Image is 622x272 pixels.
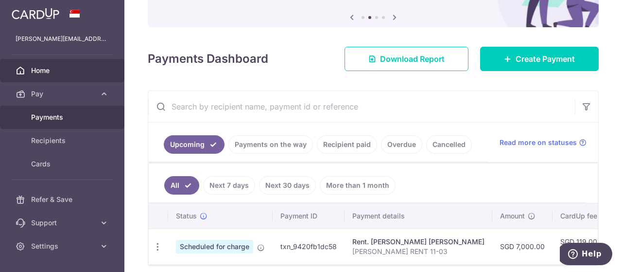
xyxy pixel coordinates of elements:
[164,135,225,154] a: Upcoming
[12,8,59,19] img: CardUp
[148,91,575,122] input: Search by recipient name, payment id or reference
[31,112,95,122] span: Payments
[203,176,255,195] a: Next 7 days
[31,241,95,251] span: Settings
[480,47,599,71] a: Create Payment
[320,176,396,195] a: More than 1 month
[500,138,577,147] span: Read more on statuses
[148,50,268,68] h4: Payments Dashboard
[317,135,377,154] a: Recipient paid
[31,89,95,99] span: Pay
[516,53,575,65] span: Create Payment
[259,176,316,195] a: Next 30 days
[352,237,484,247] div: Rent. [PERSON_NAME] [PERSON_NAME]
[426,135,472,154] a: Cancelled
[492,229,553,264] td: SGD 7,000.00
[352,247,484,256] p: [PERSON_NAME] RENT 11-03
[500,138,587,147] a: Read more on statuses
[176,240,253,254] span: Scheduled for charge
[31,218,95,228] span: Support
[500,211,525,221] span: Amount
[345,47,468,71] a: Download Report
[164,176,199,195] a: All
[31,195,95,204] span: Refer & Save
[31,136,95,145] span: Recipients
[176,211,197,221] span: Status
[16,34,109,44] p: [PERSON_NAME][EMAIL_ADDRESS][DOMAIN_NAME]
[553,229,616,264] td: SGD 119.00 RACH170
[31,159,95,169] span: Cards
[560,243,612,267] iframe: Opens a widget where you can find more information
[273,203,345,229] th: Payment ID
[273,229,345,264] td: txn_9420fb1dc58
[381,135,422,154] a: Overdue
[560,211,597,221] span: CardUp fee
[228,135,313,154] a: Payments on the way
[345,203,492,229] th: Payment details
[31,66,95,75] span: Home
[380,53,445,65] span: Download Report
